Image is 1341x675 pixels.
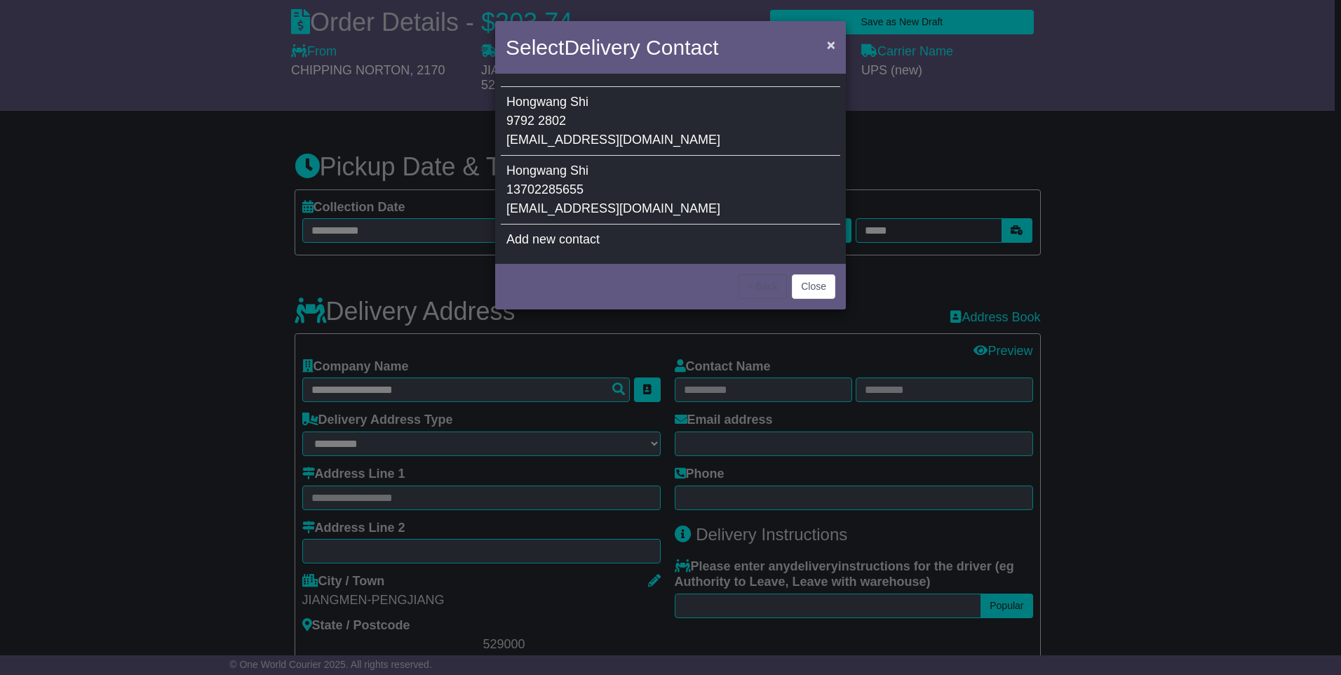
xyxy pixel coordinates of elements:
[792,274,835,299] button: Close
[646,36,718,59] span: Contact
[570,95,588,109] span: Shi
[564,36,640,59] span: Delivery
[506,32,718,63] h4: Select
[506,95,567,109] span: Hongwang
[570,163,588,178] span: Shi
[827,36,835,53] span: ×
[506,232,600,246] span: Add new contact
[506,114,566,128] span: 9792 2802
[739,274,787,299] button: < Back
[820,30,842,59] button: Close
[506,133,720,147] span: [EMAIL_ADDRESS][DOMAIN_NAME]
[506,182,584,196] span: 13702285655
[506,201,720,215] span: [EMAIL_ADDRESS][DOMAIN_NAME]
[506,163,567,178] span: Hongwang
